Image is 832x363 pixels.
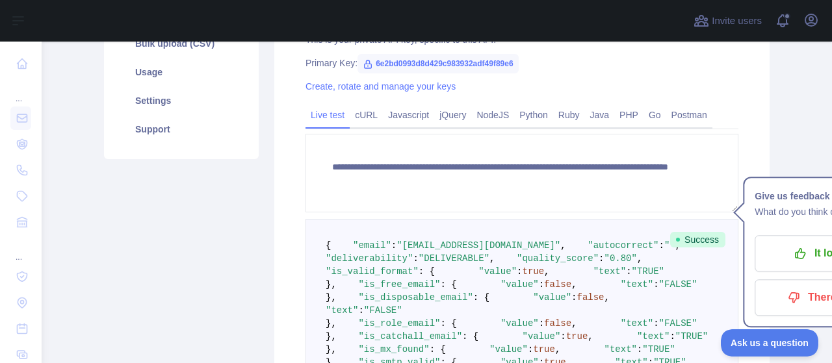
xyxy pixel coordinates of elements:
span: : { [462,331,478,342]
span: , [555,344,560,355]
span: : [669,331,675,342]
span: , [544,266,549,277]
span: "value" [489,344,528,355]
span: , [588,331,593,342]
button: Invite users [691,10,764,31]
span: "" [664,240,675,251]
span: 6e2bd0993d8d429c983932adf49f89e6 [357,54,519,73]
a: Ruby [553,105,585,125]
span: "FALSE" [364,305,402,316]
a: PHP [614,105,643,125]
a: Create, rotate and manage your keys [305,81,456,92]
span: "value" [478,266,517,277]
span: "quality_score" [517,253,599,264]
span: { [326,240,331,251]
span: : [560,331,565,342]
span: , [571,318,577,329]
span: false [577,292,604,303]
a: Support [120,115,243,144]
span: : [391,240,396,251]
span: "FALSE" [659,318,697,329]
span: : [413,253,418,264]
span: : { [430,344,446,355]
span: "value" [523,331,561,342]
span: "text" [621,279,653,290]
span: : [626,266,631,277]
iframe: Toggle Customer Support [721,329,819,357]
span: : [637,344,642,355]
span: "0.80" [604,253,637,264]
span: "is_catchall_email" [358,331,462,342]
span: : [653,318,658,329]
span: : { [440,318,456,329]
a: Usage [120,58,243,86]
a: Settings [120,86,243,115]
div: ... [10,236,31,262]
span: , [604,292,610,303]
span: "TRUE" [632,266,664,277]
span: false [544,318,571,329]
span: : [659,240,664,251]
a: cURL [350,105,383,125]
span: true [522,266,544,277]
span: "FALSE" [659,279,697,290]
span: : { [440,279,456,290]
span: "value" [500,318,539,329]
span: , [560,240,565,251]
span: }, [326,331,337,342]
span: false [544,279,571,290]
span: "TRUE" [642,344,675,355]
span: }, [326,344,337,355]
span: "email" [353,240,391,251]
span: }, [326,318,337,329]
span: "text" [621,318,653,329]
span: : [358,305,363,316]
span: }, [326,279,337,290]
span: true [566,331,588,342]
span: "is_role_email" [358,318,440,329]
span: true [533,344,555,355]
span: "[EMAIL_ADDRESS][DOMAIN_NAME]" [396,240,560,251]
span: "is_valid_format" [326,266,419,277]
span: "text" [637,331,669,342]
div: Primary Key: [305,56,738,69]
span: "is_mx_found" [358,344,429,355]
span: "is_free_email" [358,279,440,290]
span: , [571,279,577,290]
span: Invite users [712,14,762,29]
span: , [637,253,642,264]
div: ... [10,78,31,104]
span: "text" [593,266,626,277]
a: Postman [666,105,712,125]
a: jQuery [434,105,471,125]
a: NodeJS [471,105,514,125]
span: "DELIVERABLE" [419,253,489,264]
a: Go [643,105,666,125]
span: : [599,253,604,264]
a: Live test [305,105,350,125]
span: "deliverability" [326,253,413,264]
a: Bulk upload (CSV) [120,29,243,58]
span: "autocorrect" [588,240,658,251]
span: : [539,279,544,290]
span: "text" [604,344,637,355]
span: : [517,266,522,277]
span: "text" [326,305,358,316]
a: Java [585,105,615,125]
span: : { [473,292,489,303]
span: Success [670,232,725,247]
span: , [489,253,495,264]
span: : [653,279,658,290]
span: : { [419,266,435,277]
span: }, [326,292,337,303]
span: : [539,318,544,329]
a: Javascript [383,105,434,125]
span: "TRUE" [675,331,708,342]
a: Python [514,105,553,125]
span: : [528,344,533,355]
span: "value" [500,279,539,290]
span: : [571,292,577,303]
span: "value" [533,292,571,303]
span: "is_disposable_email" [358,292,473,303]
